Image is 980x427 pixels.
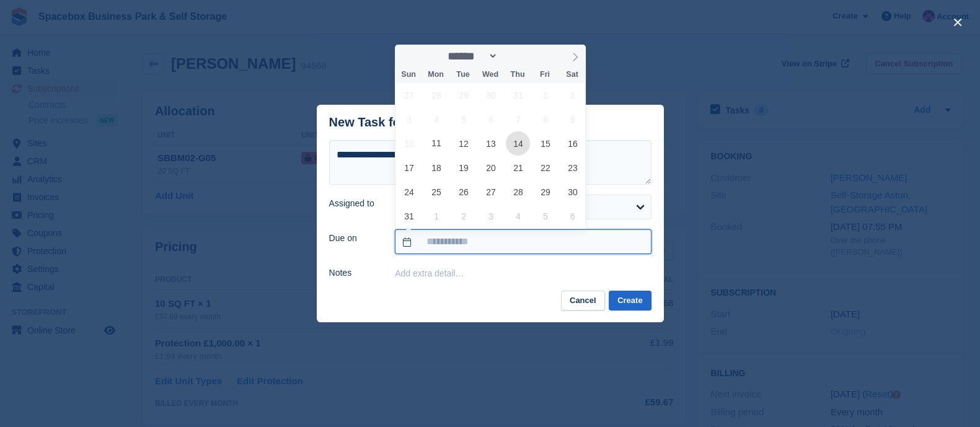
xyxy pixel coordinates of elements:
[425,156,449,180] span: August 18, 2025
[397,131,422,156] span: August 10, 2025
[506,107,530,131] span: August 7, 2025
[479,180,503,204] span: August 27, 2025
[329,115,529,130] div: New Task for Subscription #94568
[329,232,381,245] label: Due on
[561,291,605,311] button: Cancel
[560,131,585,156] span: August 16, 2025
[506,156,530,180] span: August 21, 2025
[329,266,381,280] label: Notes
[506,180,530,204] span: August 28, 2025
[329,197,381,210] label: Assigned to
[452,107,476,131] span: August 5, 2025
[422,71,449,79] span: Mon
[609,291,651,311] button: Create
[560,83,585,107] span: August 2, 2025
[479,83,503,107] span: July 30, 2025
[498,50,537,63] input: Year
[506,131,530,156] span: August 14, 2025
[506,83,530,107] span: July 31, 2025
[425,180,449,204] span: August 25, 2025
[533,156,557,180] span: August 22, 2025
[533,83,557,107] span: August 1, 2025
[425,204,449,228] span: September 1, 2025
[444,50,498,63] select: Month
[397,156,422,180] span: August 17, 2025
[948,12,968,32] button: close
[504,71,531,79] span: Thu
[479,107,503,131] span: August 6, 2025
[397,180,422,204] span: August 24, 2025
[452,204,476,228] span: September 2, 2025
[533,107,557,131] span: August 8, 2025
[533,131,557,156] span: August 15, 2025
[397,204,422,228] span: August 31, 2025
[479,131,503,156] span: August 13, 2025
[506,204,530,228] span: September 4, 2025
[558,71,586,79] span: Sat
[560,107,585,131] span: August 9, 2025
[560,156,585,180] span: August 23, 2025
[452,180,476,204] span: August 26, 2025
[477,71,504,79] span: Wed
[479,156,503,180] span: August 20, 2025
[449,71,477,79] span: Tue
[425,131,449,156] span: August 11, 2025
[397,83,422,107] span: July 27, 2025
[533,204,557,228] span: September 5, 2025
[395,71,422,79] span: Sun
[452,156,476,180] span: August 19, 2025
[397,107,422,131] span: August 3, 2025
[531,71,558,79] span: Fri
[533,180,557,204] span: August 29, 2025
[452,131,476,156] span: August 12, 2025
[452,83,476,107] span: July 29, 2025
[560,180,585,204] span: August 30, 2025
[395,268,464,278] button: Add extra detail…
[425,83,449,107] span: July 28, 2025
[560,204,585,228] span: September 6, 2025
[479,204,503,228] span: September 3, 2025
[425,107,449,131] span: August 4, 2025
